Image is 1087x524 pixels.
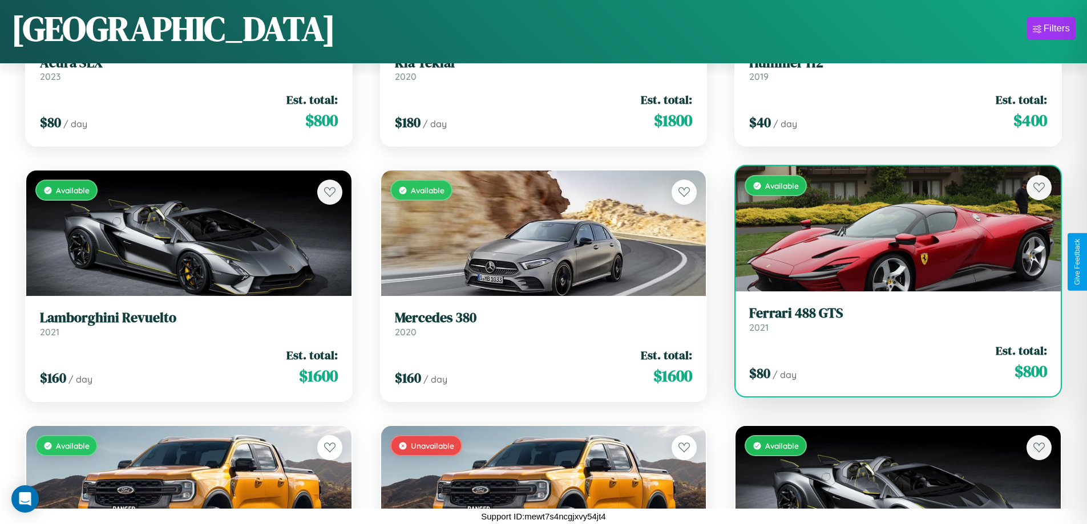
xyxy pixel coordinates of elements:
[395,368,421,387] span: $ 160
[749,71,769,82] span: 2019
[40,326,59,338] span: 2021
[996,91,1047,108] span: Est. total:
[773,118,797,129] span: / day
[749,113,771,132] span: $ 40
[305,109,338,132] span: $ 800
[423,373,447,385] span: / day
[749,55,1047,83] a: Hummer H22019
[395,326,417,338] span: 2020
[11,485,39,513] div: Open Intercom Messenger
[63,118,87,129] span: / day
[56,185,90,195] span: Available
[773,369,797,380] span: / day
[1027,17,1076,40] button: Filters
[641,347,692,363] span: Est. total:
[40,55,338,83] a: Acura SLX2023
[749,364,770,383] span: $ 80
[286,347,338,363] span: Est. total:
[411,441,454,450] span: Unavailable
[395,310,693,338] a: Mercedes 3802020
[765,441,799,450] span: Available
[654,109,692,132] span: $ 1800
[1015,360,1047,383] span: $ 800
[749,305,1047,333] a: Ferrari 488 GTS2021
[299,364,338,387] span: $ 1600
[481,509,605,524] p: Support ID: mewt7s4ncgjxvy54jt4
[40,310,338,338] a: Lamborghini Revuelto2021
[423,118,447,129] span: / day
[411,185,445,195] span: Available
[1013,109,1047,132] span: $ 400
[395,71,417,82] span: 2020
[40,71,60,82] span: 2023
[68,373,92,385] span: / day
[395,55,693,83] a: Kia Tekiar2020
[1044,23,1070,34] div: Filters
[11,5,336,52] h1: [GEOGRAPHIC_DATA]
[395,310,693,326] h3: Mercedes 380
[1073,239,1081,285] div: Give Feedback
[749,305,1047,322] h3: Ferrari 488 GTS
[653,364,692,387] span: $ 1600
[996,342,1047,359] span: Est. total:
[765,181,799,190] span: Available
[395,113,421,132] span: $ 180
[56,441,90,450] span: Available
[40,310,338,326] h3: Lamborghini Revuelto
[40,113,61,132] span: $ 80
[641,91,692,108] span: Est. total:
[286,91,338,108] span: Est. total:
[40,368,66,387] span: $ 160
[749,322,769,333] span: 2021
